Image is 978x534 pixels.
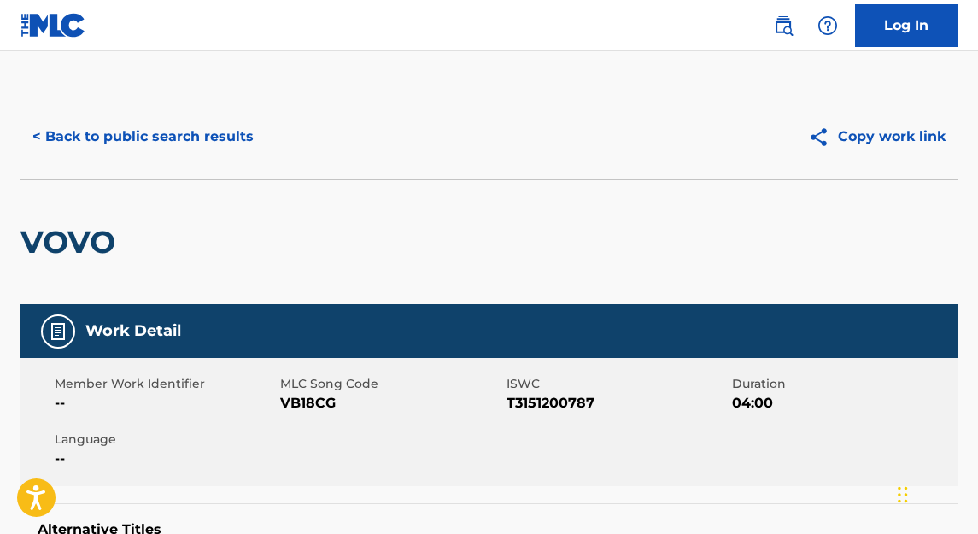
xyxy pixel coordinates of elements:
img: search [773,15,794,36]
h2: VOVO [20,223,124,261]
span: T3151200787 [507,393,728,414]
span: MLC Song Code [280,375,501,393]
button: < Back to public search results [20,115,266,158]
span: Member Work Identifier [55,375,276,393]
a: Log In [855,4,958,47]
img: Work Detail [48,321,68,342]
img: help [817,15,838,36]
span: 04:00 [732,393,953,414]
button: Copy work link [796,115,958,158]
span: Duration [732,375,953,393]
iframe: Chat Widget [893,452,978,534]
div: Help [811,9,845,43]
h5: Work Detail [85,321,181,341]
img: MLC Logo [20,13,86,38]
div: Drag [898,469,908,520]
a: Public Search [766,9,800,43]
span: ISWC [507,375,728,393]
span: Language [55,431,276,449]
span: -- [55,393,276,414]
span: VB18CG [280,393,501,414]
img: Copy work link [808,126,838,148]
span: -- [55,449,276,469]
